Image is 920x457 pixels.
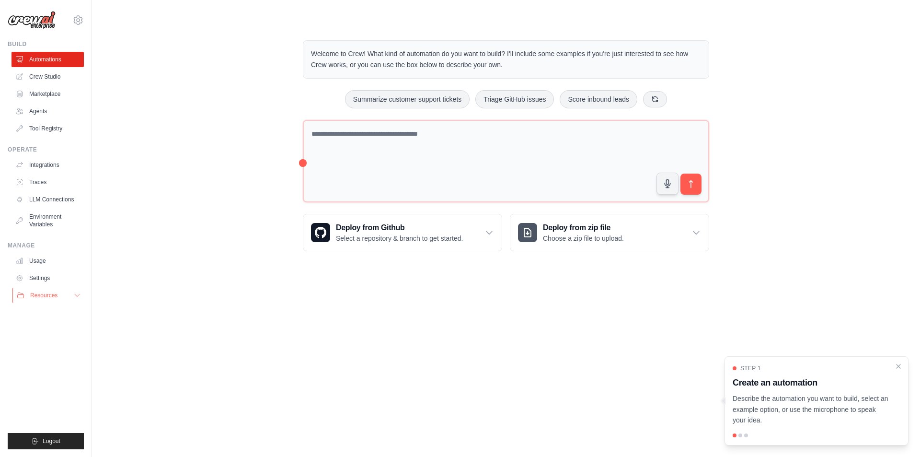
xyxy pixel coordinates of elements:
iframe: Chat Widget [872,411,920,457]
div: Build [8,40,84,48]
button: Close walkthrough [895,363,902,370]
a: Environment Variables [11,209,84,232]
div: Manage [8,242,84,249]
p: Describe the automation you want to build, select an example option, or use the microphone to spe... [733,393,889,426]
button: Score inbound leads [560,90,637,108]
a: Crew Studio [11,69,84,84]
a: Usage [11,253,84,269]
a: Traces [11,175,84,190]
button: Triage GitHub issues [475,90,554,108]
button: Logout [8,433,84,449]
h3: Create an automation [733,376,889,389]
a: Automations [11,52,84,67]
h3: Deploy from Github [336,222,463,234]
a: Marketplace [11,86,84,102]
button: Summarize customer support tickets [345,90,470,108]
div: Operate [8,146,84,153]
span: Resources [30,292,57,299]
p: Choose a zip file to upload. [543,234,624,243]
img: Logo [8,11,56,29]
span: Step 1 [740,364,761,372]
a: Integrations [11,157,84,173]
span: Logout [43,437,60,445]
a: Settings [11,270,84,286]
h3: Deploy from zip file [543,222,624,234]
button: Resources [12,288,85,303]
a: Agents [11,104,84,119]
a: Tool Registry [11,121,84,136]
p: Select a repository & branch to get started. [336,234,463,243]
a: LLM Connections [11,192,84,207]
p: Welcome to Crew! What kind of automation do you want to build? I'll include some examples if you'... [311,48,701,70]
